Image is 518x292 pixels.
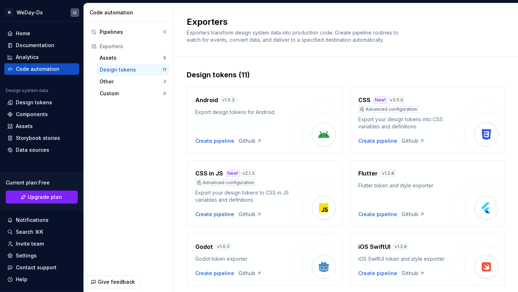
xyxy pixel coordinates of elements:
[195,179,255,186] div: Advanced configuration
[100,90,163,97] div: Custom
[100,78,163,85] div: Other
[100,54,163,61] div: Assets
[373,96,387,104] div: New!
[17,9,43,16] div: WeDay-Ds
[221,96,236,104] div: v 1.5.3
[73,10,76,15] div: U
[358,96,371,104] h4: CSS
[16,30,30,37] div: Home
[4,63,79,75] a: Code automation
[16,276,27,283] div: Help
[87,275,140,288] button: Give feedback
[195,255,292,263] div: Godot token exporter
[16,216,49,224] div: Notifications
[16,111,48,118] div: Components
[100,66,163,73] div: Design tokens
[6,191,78,204] button: Upgrade plan
[401,211,425,218] a: Github
[216,243,231,250] div: v 1.0.3
[16,65,59,73] div: Code automation
[97,52,169,64] button: Assets8
[163,91,166,96] div: 0
[4,132,79,144] a: Storybook stories
[4,120,79,132] a: Assets
[195,270,234,277] button: Create pipeline
[6,88,48,93] div: Design system data
[358,270,397,277] button: Create pipeline
[401,137,425,145] div: Github
[4,51,79,63] a: Analytics
[16,228,43,236] div: Search ⌘K
[238,270,262,277] a: Github
[16,264,56,271] div: Contact support
[381,170,396,177] div: v 1.2.8
[16,240,44,247] div: Invite team
[388,96,405,104] div: v 3.5.0
[16,134,60,142] div: Storybook stories
[358,169,378,178] h4: Flutter
[90,9,171,16] div: Code automation
[6,179,78,186] div: Current plan : Free
[358,106,418,113] div: Advanced configuration
[16,123,33,130] div: Assets
[226,170,240,177] div: New!
[4,250,79,261] a: Settings
[4,226,79,238] button: Search ⌘K
[4,238,79,250] a: Invite team
[163,67,166,73] div: 11
[393,243,408,250] div: v 1.2.6
[195,137,234,145] button: Create pipeline
[358,211,397,218] button: Create pipeline
[401,270,425,277] a: Github
[1,5,82,20] button: MWeDay-DsU
[238,137,262,145] a: Github
[16,42,54,49] div: Documentation
[97,76,169,87] button: Other3
[238,211,262,218] a: Github
[88,26,169,38] button: Pipelines0
[358,255,455,263] div: iOS SwiftUI token and style exporter
[97,64,169,76] button: Design tokens11
[16,252,37,259] div: Settings
[16,146,49,154] div: Data sources
[195,211,234,218] button: Create pipeline
[358,182,455,189] div: Flutter token and style exporter
[4,144,79,156] a: Data sources
[358,137,397,145] button: Create pipeline
[4,40,79,51] a: Documentation
[4,214,79,226] button: Notifications
[163,55,166,61] div: 8
[28,193,62,201] span: Upgrade plan
[4,28,79,39] a: Home
[358,242,390,251] h4: iOS SwiftUI
[195,242,213,251] h4: Godot
[4,262,79,273] button: Contact support
[97,88,169,99] button: Custom0
[195,96,218,104] h4: Android
[195,189,292,204] div: Export your design tokens to CSS in JS variables and definitions.
[4,97,79,108] a: Design tokens
[16,99,52,106] div: Design tokens
[187,70,505,80] div: Design tokens (11)
[358,116,455,130] div: Export your design tokens into CSS variables and definitions.
[195,109,292,116] div: Export design tokens for Android
[4,109,79,120] a: Components
[187,16,496,28] h2: Exporters
[4,274,79,285] button: Help
[5,8,14,17] div: M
